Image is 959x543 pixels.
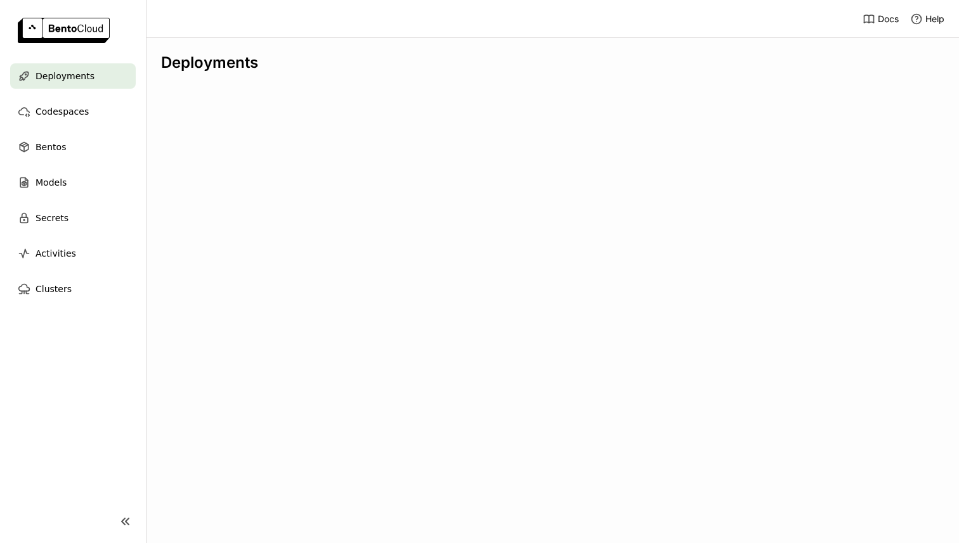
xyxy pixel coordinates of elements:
[863,13,899,25] a: Docs
[36,68,95,84] span: Deployments
[36,139,66,155] span: Bentos
[36,246,76,261] span: Activities
[10,170,136,195] a: Models
[36,104,89,119] span: Codespaces
[36,281,72,297] span: Clusters
[10,134,136,160] a: Bentos
[36,175,67,190] span: Models
[910,13,944,25] div: Help
[878,13,899,25] span: Docs
[925,13,944,25] span: Help
[10,205,136,231] a: Secrets
[10,241,136,266] a: Activities
[36,210,68,226] span: Secrets
[161,53,944,72] div: Deployments
[10,276,136,302] a: Clusters
[18,18,110,43] img: logo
